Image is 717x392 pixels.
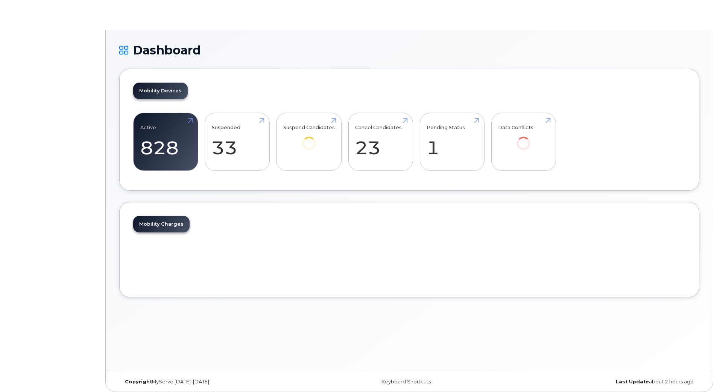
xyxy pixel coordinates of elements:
[212,117,263,167] a: Suspended 33
[125,379,152,384] strong: Copyright
[355,117,406,167] a: Cancel Candidates 23
[506,379,699,385] div: about 2 hours ago
[616,379,649,384] strong: Last Update
[119,44,699,57] h1: Dashboard
[283,117,335,160] a: Suspend Candidates
[133,83,188,99] a: Mobility Devices
[133,216,190,232] a: Mobility Charges
[427,117,477,167] a: Pending Status 1
[140,117,191,167] a: Active 828
[381,379,431,384] a: Keyboard Shortcuts
[119,379,313,385] div: MyServe [DATE]–[DATE]
[498,117,549,160] a: Data Conflicts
